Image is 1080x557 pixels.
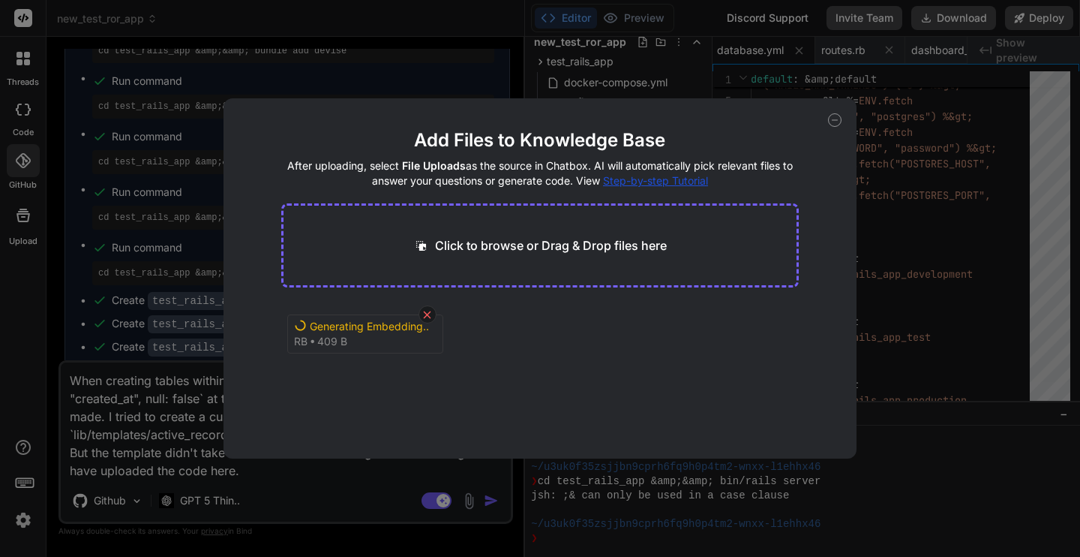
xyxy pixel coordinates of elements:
p: Click to browse or Drag & Drop files here [435,236,667,254]
span: rb [294,334,307,349]
div: Generating Embedding... [310,319,430,334]
h2: Add Files to Knowledge Base [281,128,799,152]
span: 409 B [317,334,347,349]
span: File Uploads [402,159,466,172]
h4: After uploading, select as the source in Chatbox. AI will automatically pick relevant files to an... [281,158,799,188]
span: Step-by-step Tutorial [603,174,708,187]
